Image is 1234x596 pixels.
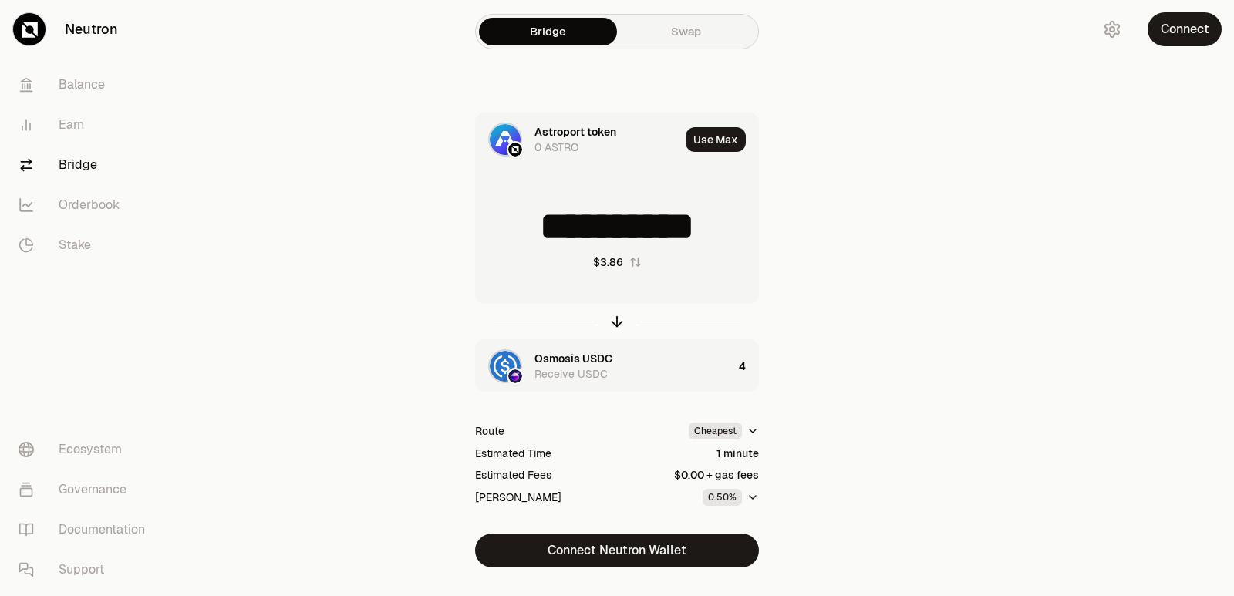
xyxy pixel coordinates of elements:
div: Receive USDC [534,366,608,382]
div: Cheapest [689,423,742,439]
a: Orderbook [6,185,167,225]
img: Osmosis Logo [508,369,522,383]
img: Neutron Logo [508,143,522,157]
div: ASTRO LogoNeutron LogoAstroport token0 ASTRO [476,113,679,166]
div: Route [475,423,504,439]
a: Balance [6,65,167,105]
div: 1 minute [716,446,759,461]
a: Documentation [6,510,167,550]
div: Estimated Fees [475,467,551,483]
div: $3.86 [593,254,623,270]
a: Bridge [6,145,167,185]
div: $0.00 + gas fees [674,467,759,483]
button: Connect [1148,12,1222,46]
div: 0 ASTRO [534,140,578,155]
button: $3.86 [593,254,642,270]
img: ASTRO Logo [490,124,521,155]
div: Osmosis USDC [534,351,612,366]
div: USDC LogoOsmosis LogoOsmosis USDCReceive USDC [476,340,733,392]
a: Governance [6,470,167,510]
img: USDC Logo [490,351,521,382]
a: Bridge [479,18,617,45]
a: Stake [6,225,167,265]
div: Astroport token [534,124,616,140]
button: Connect Neutron Wallet [475,534,759,567]
a: Swap [617,18,755,45]
button: Cheapest [689,423,759,439]
a: Earn [6,105,167,145]
a: Support [6,550,167,590]
button: Use Max [686,127,746,152]
div: [PERSON_NAME] [475,490,561,505]
button: USDC LogoOsmosis LogoOsmosis USDCReceive USDC4 [476,340,758,392]
div: 4 [739,340,758,392]
div: 0.50% [703,489,742,506]
a: Ecosystem [6,429,167,470]
div: Estimated Time [475,446,551,461]
button: 0.50% [703,489,759,506]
